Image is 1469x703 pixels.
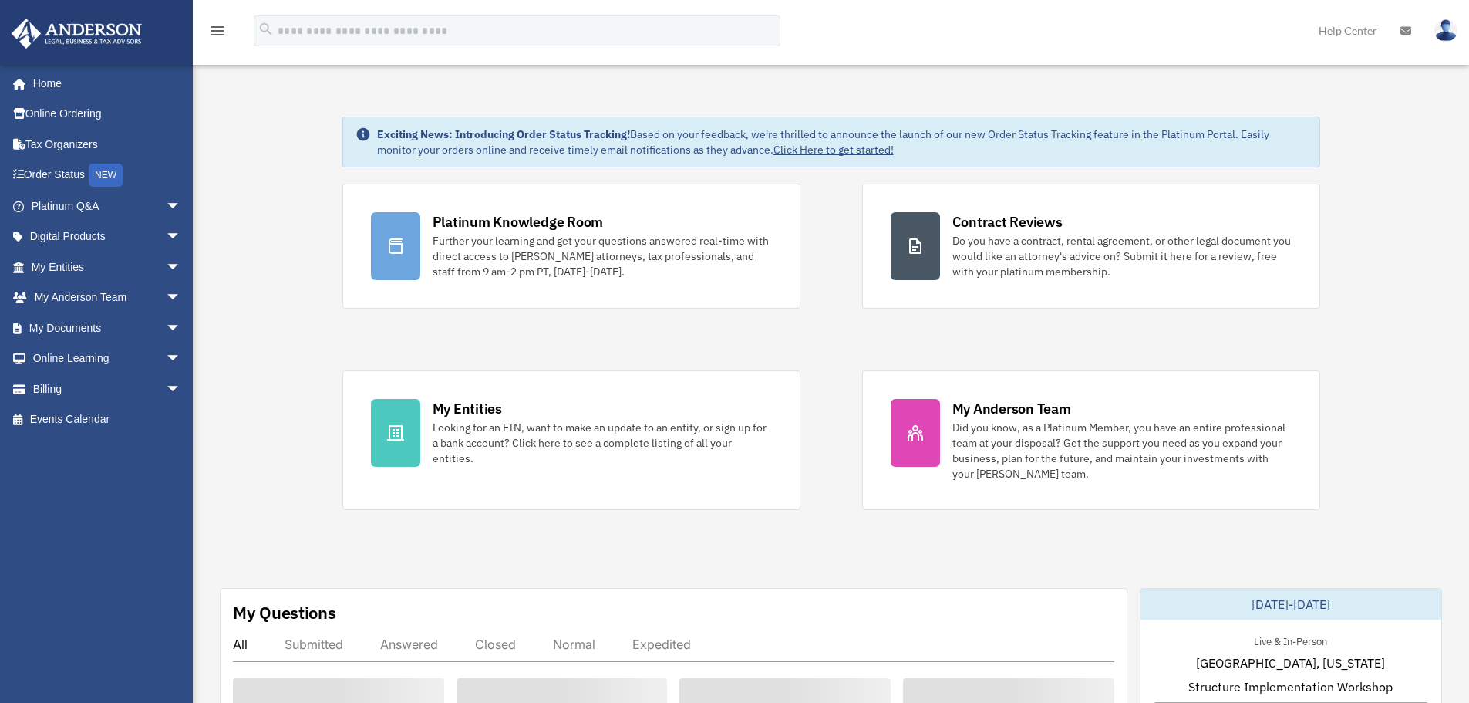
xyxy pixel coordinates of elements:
a: Platinum Q&Aarrow_drop_down [11,191,204,221]
a: My Anderson Team Did you know, as a Platinum Member, you have an entire professional team at your... [862,370,1320,510]
div: Contract Reviews [952,212,1063,232]
img: Anderson Advisors Platinum Portal [7,19,147,49]
div: Answered [380,637,438,652]
a: Digital Productsarrow_drop_down [11,221,204,252]
a: Platinum Knowledge Room Further your learning and get your questions answered real-time with dire... [342,184,800,309]
div: [DATE]-[DATE] [1140,589,1441,620]
span: arrow_drop_down [166,221,197,253]
a: Contract Reviews Do you have a contract, rental agreement, or other legal document you would like... [862,184,1320,309]
i: search [258,21,275,38]
a: My Documentsarrow_drop_down [11,313,204,343]
span: arrow_drop_down [166,313,197,344]
div: Normal [553,637,595,652]
div: My Anderson Team [952,399,1071,418]
a: Tax Organizers [11,129,204,160]
span: arrow_drop_down [166,282,197,314]
a: menu [208,27,227,40]
div: Based on your feedback, we're thrilled to announce the launch of our new Order Status Tracking fe... [377,127,1307,157]
a: My Entities Looking for an EIN, want to make an update to an entity, or sign up for a bank accoun... [342,370,800,510]
div: Further your learning and get your questions answered real-time with direct access to [PERSON_NAM... [433,233,772,279]
div: Did you know, as a Platinum Member, you have an entire professional team at your disposal? Get th... [952,420,1292,482]
div: Live & In-Person [1242,632,1339,648]
div: My Entities [433,399,502,418]
i: menu [208,22,227,40]
a: Home [11,68,197,99]
a: Online Learningarrow_drop_down [11,343,204,374]
strong: Exciting News: Introducing Order Status Tracking! [377,127,630,141]
a: Online Ordering [11,99,204,130]
span: arrow_drop_down [166,343,197,375]
div: Looking for an EIN, want to make an update to an entity, or sign up for a bank account? Click her... [433,420,772,466]
a: My Entitiesarrow_drop_down [11,252,204,282]
img: User Pic [1434,19,1457,42]
a: Order StatusNEW [11,160,204,191]
a: My Anderson Teamarrow_drop_down [11,282,204,313]
div: Closed [475,637,516,652]
div: NEW [89,164,123,187]
span: arrow_drop_down [166,191,197,222]
span: [GEOGRAPHIC_DATA], [US_STATE] [1196,654,1385,672]
span: arrow_drop_down [166,252,197,283]
a: Click Here to get started! [773,143,894,157]
div: Platinum Knowledge Room [433,212,604,232]
a: Billingarrow_drop_down [11,373,204,404]
span: arrow_drop_down [166,373,197,405]
span: Structure Implementation Workshop [1188,678,1393,696]
div: Submitted [285,637,343,652]
div: My Questions [233,601,336,624]
div: Expedited [632,637,691,652]
div: Do you have a contract, rental agreement, or other legal document you would like an attorney's ad... [952,233,1292,279]
a: Events Calendar [11,404,204,435]
div: All [233,637,248,652]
